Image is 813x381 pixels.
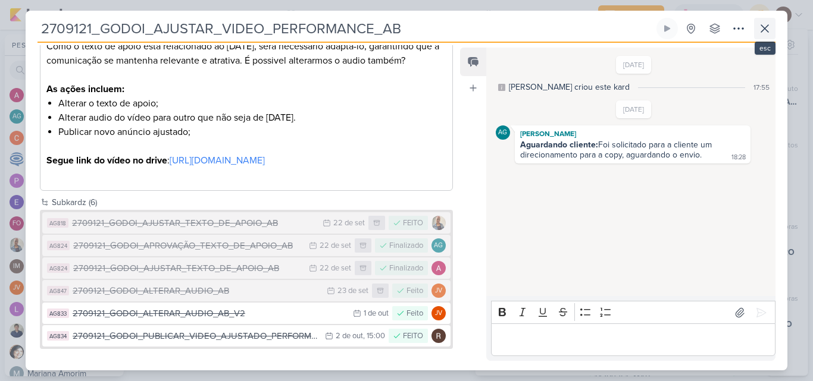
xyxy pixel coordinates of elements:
li: Alterar o texto de apoio; [58,96,446,111]
strong: Aguardando cliente: [520,140,598,150]
button: AG833 2709121_GODOI_ALTERAR_AUDIO_AB_V2 1 de out Feito JV [42,303,451,324]
div: AG824 [47,241,70,250]
div: Aline Gimenez Graciano [496,125,510,140]
div: 18:28 [731,153,746,162]
div: 2709121_GODOI_ALTERAR_AUDIO_AB_V2 [73,307,347,320]
p: Como o texto de apoio esta relacionado ao [DATE], será necessário adaptá-lo, garantindo que a com... [46,39,446,82]
div: Joney Viana [431,284,446,298]
div: 17:55 [753,82,770,93]
div: AG833 [47,308,69,318]
div: AG824 [47,263,70,273]
p: JV [435,288,442,294]
div: AG834 [47,331,69,341]
input: Kard Sem Título [37,18,654,39]
div: Subkardz (6) [52,196,453,209]
div: Joney Viana [431,306,446,320]
div: AG847 [47,286,69,295]
li: Publicar novo anúncio ajustado; [58,125,446,139]
div: Feito [406,285,423,297]
div: [PERSON_NAME] [517,128,748,140]
div: 2709121_GODOI_AJUSTAR_TEXTO_DE_APOIO_AB [73,262,303,275]
div: 23 de set [337,287,368,295]
div: , 15:00 [363,332,385,340]
div: 22 de set [320,265,351,272]
div: Editor toolbar [491,301,776,324]
div: Feito [406,308,423,320]
button: AG834 2709121_GODOI_PUBLICAR_VIDEO_AJUSTADO_PERFORMANCE_AB 2 de out , 15:00 FEITO [42,325,451,347]
div: 2709121_GODOI_AJUSTAR_TEXTO_DE_APOIO_AB [72,216,317,230]
a: [URL][DOMAIN_NAME] [170,155,265,166]
div: 22 de set [333,219,365,227]
div: esc [755,42,776,55]
div: FEITO [403,218,423,229]
div: 2709121_GODOI_APROVAÇÃO_TEXTO_DE_APOIO_AB [73,239,303,253]
div: Foi solicitado para a cliente um direcionamento para a copy, aguardando o envio. [520,140,714,160]
div: Ligar relógio [662,24,672,33]
p: : [46,153,446,168]
li: Alterar audio do vídeo para outro que não seja de [DATE]. [58,111,446,125]
div: FEITO [403,330,423,342]
p: JV [435,310,442,317]
div: 1 de out [364,310,389,317]
div: Editor editing area: main [40,2,453,191]
div: 2 de out [336,332,363,340]
div: AG818 [47,218,68,228]
div: 2709121_GODOI_PUBLICAR_VIDEO_AJUSTADO_PERFORMANCE_AB [73,329,319,343]
div: Finalizado [389,263,423,275]
div: Finalizado [389,240,423,252]
button: AG847 2709121_GODOI_ALTERAR_AUDIO_AB 23 de set Feito JV [42,280,451,301]
p: AG [434,243,443,249]
div: 2709121_GODOI_ALTERAR_AUDIO_AB [73,284,321,298]
img: Rafael Dornelles [431,329,446,343]
img: Alessandra Gomes [431,261,446,275]
strong: Segue link do vídeo no drive [46,155,167,166]
strong: As ações incluem: [46,83,124,95]
button: AG824 2709121_GODOI_APROVAÇÃO_TEXTO_DE_APOIO_AB 22 de set Finalizado AG [42,235,451,256]
img: Iara Santos [431,216,446,230]
button: AG818 2709121_GODOI_AJUSTAR_TEXTO_DE_APOIO_AB 22 de set FEITO [42,212,451,234]
div: Editor editing area: main [491,323,776,356]
div: Aline Gimenez Graciano [431,238,446,253]
div: 22 de set [320,242,351,250]
div: [PERSON_NAME] criou este kard [509,81,630,93]
p: AG [498,130,507,136]
button: AG824 2709121_GODOI_AJUSTAR_TEXTO_DE_APOIO_AB 22 de set Finalizado [42,257,451,279]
